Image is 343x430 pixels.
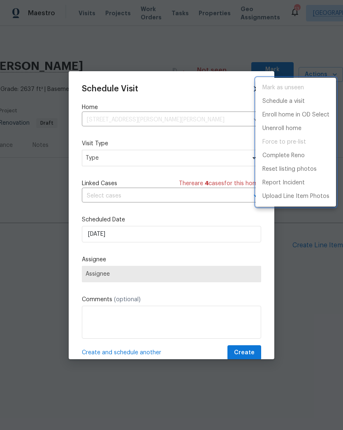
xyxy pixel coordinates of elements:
[256,135,336,149] span: Setup visit must be completed before moving home to pre-list
[262,124,301,133] p: Unenroll home
[262,111,329,119] p: Enroll home in OD Select
[262,179,305,187] p: Report Incident
[262,97,305,106] p: Schedule a visit
[262,165,317,174] p: Reset listing photos
[262,192,329,201] p: Upload Line Item Photos
[262,151,305,160] p: Complete Reno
